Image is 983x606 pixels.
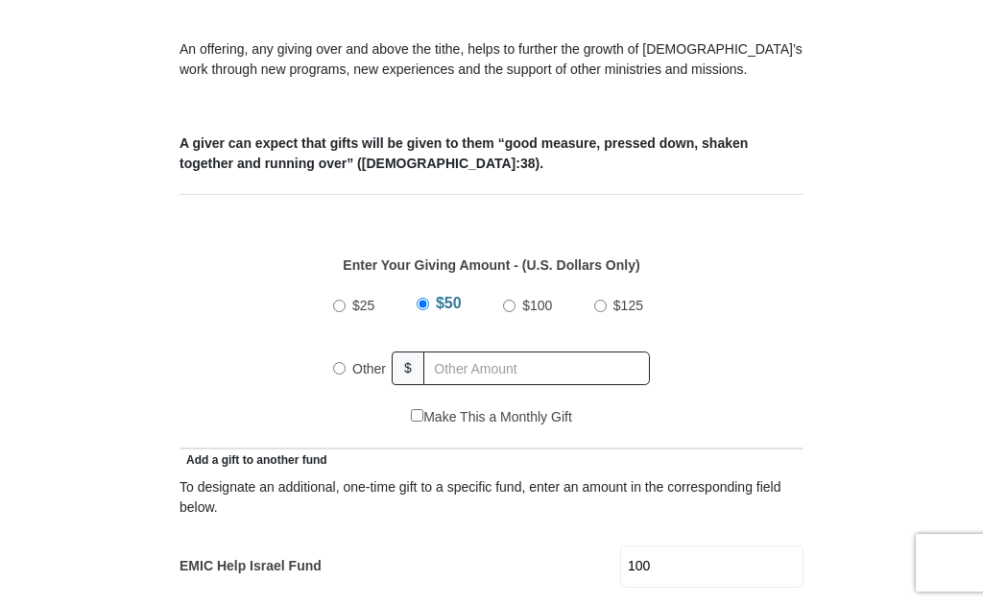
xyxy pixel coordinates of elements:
[180,478,803,519] div: To designate an additional, one-time gift to a specific fund, enter an amount in the correspondin...
[423,352,650,386] input: Other Amount
[180,136,748,172] b: A giver can expect that gifts will be given to them “good measure, pressed down, shaken together ...
[180,40,803,81] p: An offering, any giving over and above the tithe, helps to further the growth of [DEMOGRAPHIC_DAT...
[522,299,552,314] span: $100
[613,299,643,314] span: $125
[392,352,424,386] span: $
[352,299,374,314] span: $25
[411,408,572,428] label: Make This a Monthly Gift
[180,557,322,577] label: EMIC Help Israel Fund
[620,546,803,589] input: Enter Amount
[352,362,386,377] span: Other
[343,258,639,274] strong: Enter Your Giving Amount - (U.S. Dollars Only)
[180,454,327,468] span: Add a gift to another fund
[436,296,462,312] span: $50
[411,410,423,423] input: Make This a Monthly Gift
